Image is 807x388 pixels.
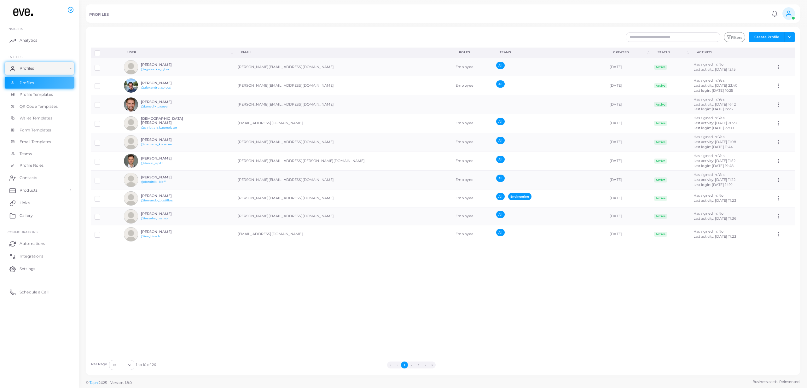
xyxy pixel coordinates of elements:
[500,50,599,55] div: Teams
[156,362,667,368] ul: Pagination
[124,227,138,241] img: avatar
[141,230,187,234] h6: [PERSON_NAME]
[496,80,505,88] span: All
[20,266,35,272] span: Settings
[234,58,452,76] td: [PERSON_NAME][EMAIL_ADDRESS][DOMAIN_NAME]
[124,116,138,130] img: avatar
[452,76,493,95] td: Employee
[20,253,43,259] span: Integrations
[694,116,724,120] span: Has signed in: Yes
[86,380,132,385] span: ©
[124,173,138,187] img: avatar
[234,114,452,133] td: [EMAIL_ADDRESS][DOMAIN_NAME]
[429,362,436,368] button: Go to last page
[141,86,172,89] a: @alexandre_colucci
[124,135,138,149] img: avatar
[20,92,53,97] span: Profile Templates
[141,100,187,104] h6: [PERSON_NAME]
[5,101,74,113] a: QR Code Templates
[452,58,493,76] td: Employee
[654,140,667,145] span: Active
[20,151,32,157] span: Teams
[141,161,163,165] a: @daniel_opitz
[5,263,74,275] a: Settings
[658,50,686,55] div: Status
[20,188,38,193] span: Products
[141,235,160,238] a: @ina_hirsch
[422,362,429,368] button: Go to next page
[694,140,736,144] span: Last activity: [DATE] 11:08
[141,126,177,129] a: @christian_baumeister
[5,237,74,250] a: Automations
[452,114,493,133] td: Employee
[124,191,138,206] img: avatar
[694,234,736,239] span: Last activity: [DATE] 17:23
[694,145,733,149] span: Last login: [DATE] 11:44
[496,62,505,69] span: All
[654,121,667,126] span: Active
[654,214,667,219] span: Active
[20,200,30,206] span: Links
[694,126,734,130] span: Last login: [DATE] 22:00
[654,83,667,88] span: Active
[89,12,109,17] h5: PROFILES
[694,107,733,111] span: Last login: [DATE] 17:23
[452,189,493,207] td: Employee
[6,6,41,18] img: logo
[496,137,505,144] span: All
[124,97,138,112] img: avatar
[127,50,229,55] div: User
[5,112,74,124] a: Wallet Templates
[654,232,667,237] span: Active
[20,104,58,109] span: QR Code Templates
[694,177,735,182] span: Last activity: [DATE] 11:22
[401,362,408,368] button: Go to page 1
[5,136,74,148] a: Email Templates
[5,34,74,47] a: Analytics
[694,62,724,67] span: Has signed in: No
[5,184,74,197] a: Products
[124,78,138,93] img: avatar
[90,380,99,385] a: Tapni
[141,217,168,220] a: @fesseha_mamo
[5,124,74,136] a: Form Templates
[141,138,187,142] h6: [PERSON_NAME]
[141,194,187,198] h6: [PERSON_NAME]
[8,27,23,31] span: INSIGHTS
[694,216,736,221] span: Last activity: [DATE] 17:36
[496,156,505,163] span: All
[124,209,138,223] img: avatar
[8,55,22,59] span: ENTITIES
[5,148,74,160] a: Teams
[694,67,735,72] span: Last activity: [DATE] 13:15
[694,97,724,101] span: Has signed in: Yes
[234,133,452,152] td: [PERSON_NAME][EMAIL_ADDRESS][DOMAIN_NAME]
[654,196,667,201] span: Active
[613,50,646,55] div: Created
[694,153,724,158] span: Has signed in: Yes
[141,81,187,85] h6: [PERSON_NAME]
[606,207,650,225] td: [DATE]
[20,38,37,43] span: Analytics
[5,209,74,222] a: Gallery
[606,76,650,95] td: [DATE]
[694,102,736,107] span: Last activity: [DATE] 16:12
[694,182,733,187] span: Last login: [DATE] 14:19
[141,156,187,160] h6: [PERSON_NAME]
[694,193,724,198] span: Has signed in: No
[408,362,415,368] button: Go to page 2
[724,32,745,42] button: Filters
[234,152,452,171] td: [PERSON_NAME][EMAIL_ADDRESS][PERSON_NAME][DOMAIN_NAME]
[606,225,650,243] td: [DATE]
[697,50,765,55] div: activity
[20,66,34,71] span: Profiles
[654,177,667,182] span: Active
[749,32,785,42] button: Create Profile
[141,67,170,71] a: @agnieszka_rybus
[141,142,173,146] a: @clemens_knoerzer
[141,212,187,216] h6: [PERSON_NAME]
[694,229,724,234] span: Has signed in: No
[5,250,74,263] a: Integrations
[141,117,187,125] h6: [DEMOGRAPHIC_DATA][PERSON_NAME]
